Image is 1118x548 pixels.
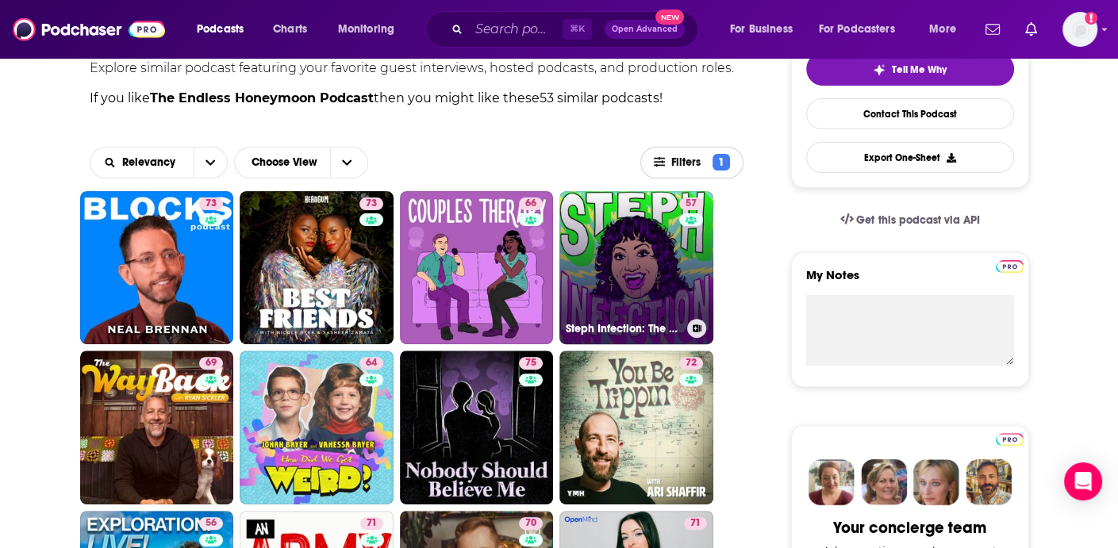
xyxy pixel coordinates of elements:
button: open menu [719,17,813,42]
span: Charts [273,18,307,40]
img: Podchaser Pro [996,260,1024,273]
a: 71 [360,517,383,530]
img: Sydney Profile [809,459,855,505]
a: 73 [199,197,223,210]
a: 70 [519,517,543,530]
button: open menu [186,17,264,42]
span: 1 [713,154,730,171]
span: Monitoring [338,18,394,40]
span: 73 [366,196,377,212]
button: Choose View [234,147,368,178]
button: Filters1 [640,147,743,178]
a: 69 [199,357,223,370]
p: Explore similar podcast featuring your favorite guest interviews, hosted podcasts, and production... [90,60,744,75]
img: Barbara Profile [861,459,907,505]
button: open menu [194,148,227,178]
span: Filters [671,157,707,168]
label: My Notes [806,267,1014,295]
span: 70 [525,515,536,531]
span: 56 [206,515,217,531]
button: open menu [918,17,976,42]
button: open menu [809,17,918,42]
h3: Steph Infection: The Podcast [566,322,681,335]
span: 72 [686,355,697,371]
button: Show profile menu [1062,12,1097,47]
a: 57 [679,197,703,210]
span: For Business [730,18,793,40]
span: Choose View [239,149,330,176]
a: Pro website [996,431,1024,446]
img: User Profile [1062,12,1097,47]
span: 71 [367,515,377,531]
a: 73 [80,191,234,345]
span: Relevancy [122,157,181,168]
svg: Add a profile image [1085,12,1097,25]
span: 69 [206,355,217,371]
h2: Choose View [234,147,378,178]
span: ⌘ K [563,19,592,40]
a: Show notifications dropdown [979,16,1006,43]
a: Show notifications dropdown [1019,16,1043,43]
a: Charts [263,17,317,42]
a: 64 [240,351,394,504]
a: 69 [80,351,234,504]
span: For Podcasters [819,18,895,40]
a: 57Steph Infection: The Podcast [559,191,713,345]
span: Logged in as ocharlson [1062,12,1097,47]
span: 71 [690,515,701,531]
img: Jon Profile [966,459,1012,505]
img: Podchaser - Follow, Share and Rate Podcasts [13,14,165,44]
a: 66 [400,191,554,345]
div: Your concierge team [833,518,986,538]
strong: The Endless Honeymoon Podcast [150,90,374,105]
a: 73 [240,191,394,345]
a: 64 [359,357,383,370]
a: Pro website [996,258,1024,273]
a: Contact This Podcast [806,98,1014,129]
div: Open Intercom Messenger [1064,462,1102,500]
input: Search podcasts, credits, & more... [469,17,563,42]
span: More [929,18,956,40]
img: tell me why sparkle [873,63,886,76]
p: If you like then you might like these 53 similar podcasts ! [90,88,744,109]
button: tell me why sparkleTell Me Why [806,52,1014,86]
span: 66 [525,196,536,212]
a: 66 [519,197,543,210]
h2: Choose List sort [90,147,229,178]
img: Podchaser Pro [996,433,1024,446]
a: Get this podcast via API [828,201,993,240]
div: Search podcasts, credits, & more... [440,11,713,48]
span: 75 [525,355,536,371]
button: Export One-Sheet [806,142,1014,173]
span: New [655,10,684,25]
button: open menu [90,157,194,168]
img: Jules Profile [913,459,959,505]
span: 64 [366,355,377,371]
a: 72 [559,351,713,504]
span: Open Advanced [612,25,678,33]
span: Tell Me Why [892,63,947,76]
a: 75 [519,357,543,370]
a: 73 [359,197,383,210]
a: 72 [679,357,703,370]
a: 71 [684,517,707,530]
a: 56 [199,517,223,530]
button: open menu [327,17,415,42]
span: 57 [686,196,697,212]
a: 75 [400,351,554,504]
span: Get this podcast via API [856,213,979,227]
span: Podcasts [197,18,244,40]
span: 73 [206,196,217,212]
button: Open AdvancedNew [605,20,685,39]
